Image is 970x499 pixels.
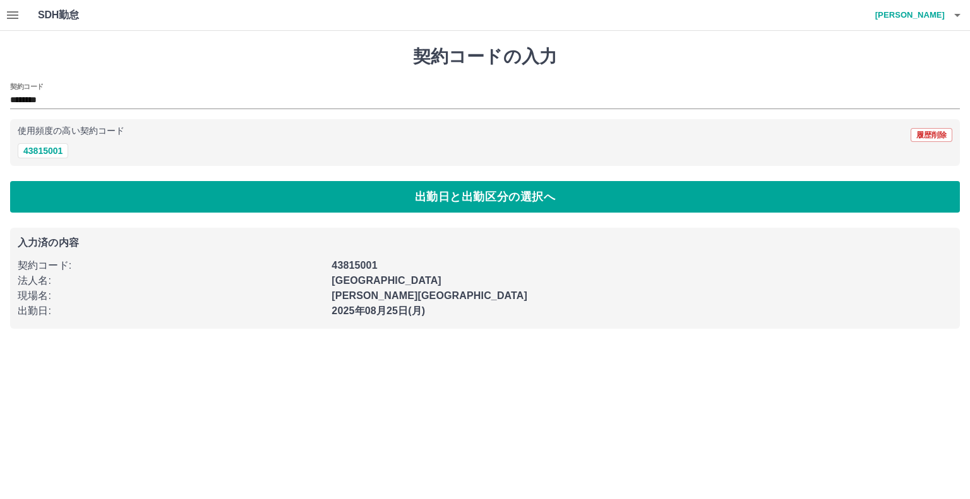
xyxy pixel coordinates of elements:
p: 使用頻度の高い契約コード [18,127,124,136]
p: 契約コード : [18,258,324,273]
p: 入力済の内容 [18,238,952,248]
b: 2025年08月25日(月) [332,305,425,316]
p: 現場名 : [18,288,324,303]
button: 履歴削除 [911,128,952,142]
button: 出勤日と出勤区分の選択へ [10,181,960,213]
p: 出勤日 : [18,303,324,319]
h2: 契約コード [10,81,44,91]
button: 43815001 [18,143,68,158]
p: 法人名 : [18,273,324,288]
b: [PERSON_NAME][GEOGRAPHIC_DATA] [332,290,527,301]
b: 43815001 [332,260,377,271]
h1: 契約コードの入力 [10,46,960,68]
b: [GEOGRAPHIC_DATA] [332,275,441,286]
